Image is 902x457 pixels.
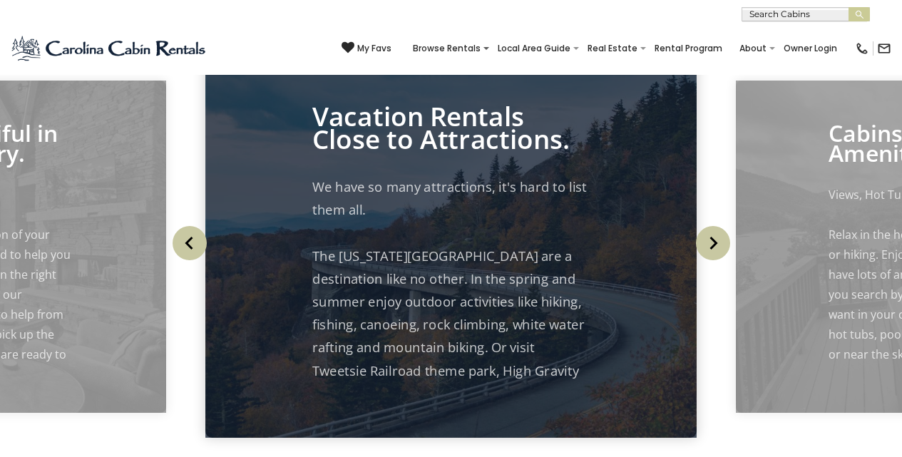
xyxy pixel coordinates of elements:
[491,38,578,58] a: Local Area Guide
[166,211,212,275] button: Previous
[877,41,891,56] img: mail-regular-black.png
[777,38,844,58] a: Owner Login
[690,211,736,275] button: Next
[342,41,391,56] a: My Favs
[173,226,207,260] img: arrow
[647,38,729,58] a: Rental Program
[312,105,590,150] p: Vacation Rentals Close to Attractions.
[406,38,488,58] a: Browse Rentals
[580,38,645,58] a: Real Estate
[11,34,208,63] img: Blue-2.png
[357,42,391,55] span: My Favs
[732,38,774,58] a: About
[855,41,869,56] img: phone-regular-black.png
[696,226,730,260] img: arrow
